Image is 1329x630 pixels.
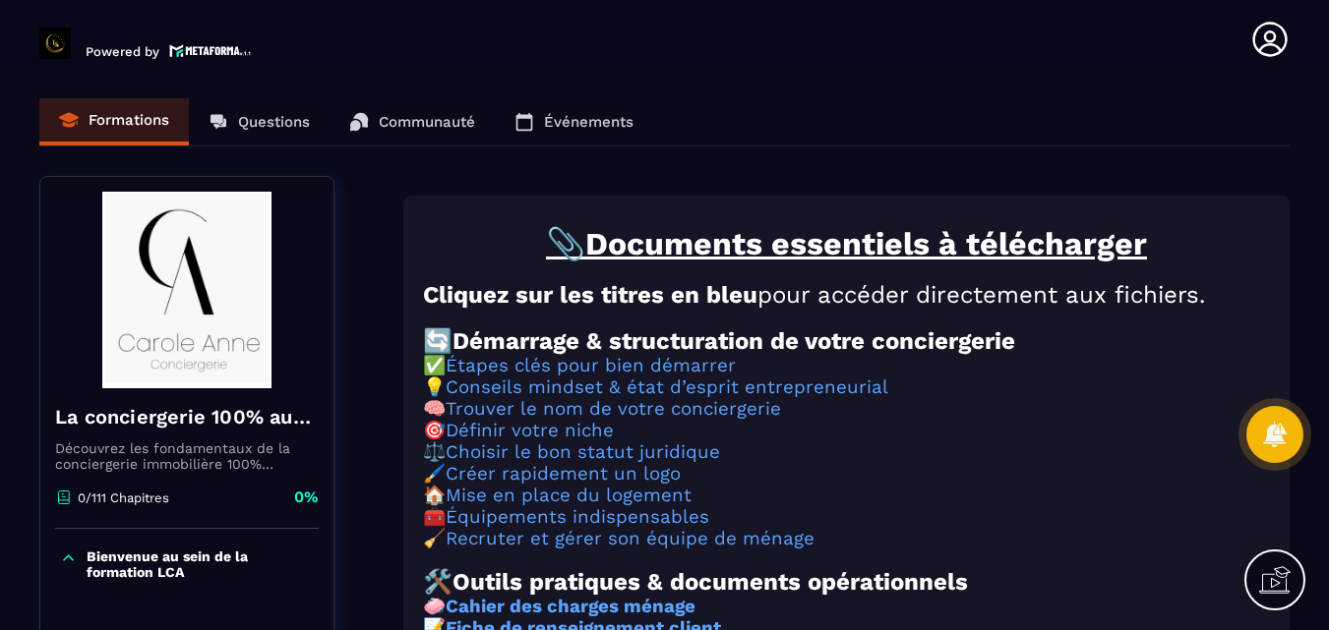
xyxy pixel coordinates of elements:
[55,403,319,430] h4: La conciergerie 100% automatisée
[446,463,681,485] a: Créer rapidement un logo
[55,440,319,472] p: Découvrez les fondamentaux de la conciergerie immobilière 100% automatisée. Cette formation est c...
[453,568,968,596] strong: Outils pratiques & documents opérationnels
[78,490,169,505] p: 0/111 Chapitres
[39,28,71,59] img: logo-branding
[446,528,815,549] a: Recruter et gérer son équipe de ménage
[423,568,1270,596] h2: 🛠️
[446,398,781,420] a: Trouver le nom de votre conciergerie
[423,327,1270,355] h2: 🔄
[423,376,1270,398] h3: 💡
[446,596,695,617] a: Cahier des charges ménage
[446,355,736,376] a: Étapes clés pour bien démarrer
[87,548,314,580] p: Bienvenue au sein de la formation LCA
[294,487,319,508] p: 0%
[423,281,757,309] strong: Cliquez sur les titres en bleu
[423,485,1270,506] h3: 🏠
[423,398,1270,420] h3: 🧠
[423,441,1270,463] h3: ⚖️
[423,420,1270,441] h3: 🎯
[423,281,1270,309] h2: pour accéder directement aux fichiers.
[423,528,1270,549] h3: 🧹
[446,506,709,528] a: Équipements indispensables
[169,42,252,59] img: logo
[423,355,1270,376] h3: ✅
[446,441,720,463] a: Choisir le bon statut juridique
[453,327,1015,355] strong: Démarrage & structuration de votre conciergerie
[446,420,614,441] a: Définir votre niche
[446,376,888,398] a: Conseils mindset & état d’esprit entrepreneurial
[546,225,585,262] u: 📎
[86,44,159,59] p: Powered by
[55,192,319,388] img: banner
[423,506,1270,528] h3: 🧰
[446,485,692,506] a: Mise en place du logement
[423,463,1270,485] h3: 🖌️
[585,225,1147,262] u: Documents essentiels à télécharger
[423,596,1270,617] h3: 🧼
